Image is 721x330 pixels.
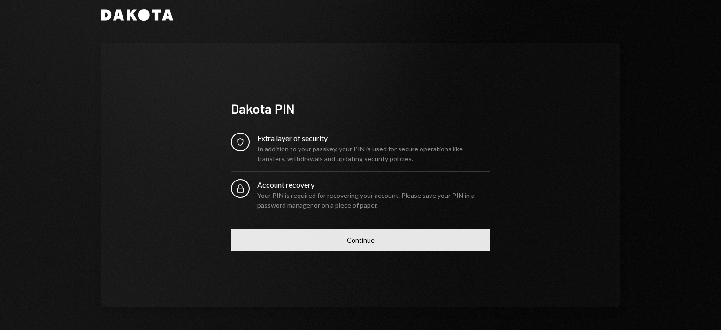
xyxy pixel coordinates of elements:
div: Dakota PIN [231,100,490,118]
div: Account recovery [257,179,490,190]
div: Your PIN is required for recovering your account. Please save your PIN in a password manager or o... [257,190,490,210]
button: Continue [231,229,490,251]
div: Extra layer of security [257,133,490,144]
div: In addition to your passkey, your PIN is used for secure operations like transfers, withdrawals a... [257,144,490,164]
